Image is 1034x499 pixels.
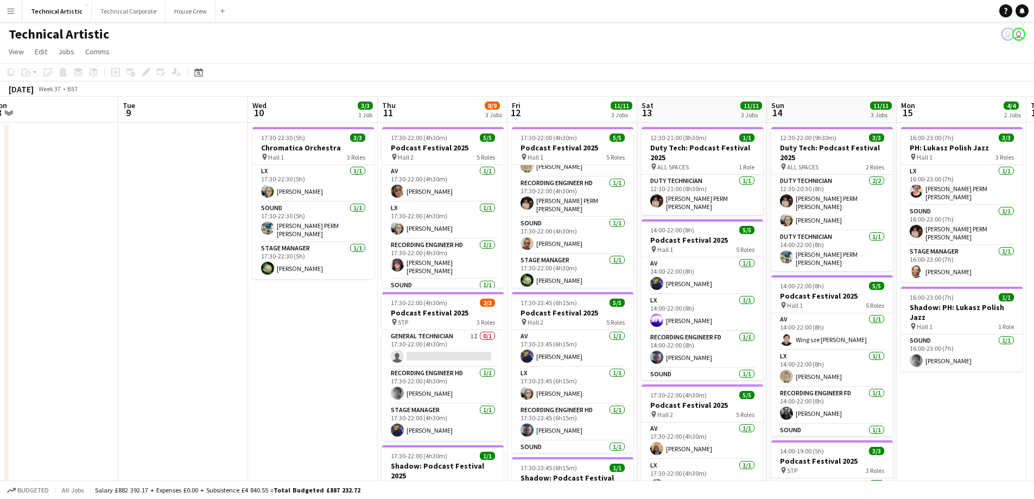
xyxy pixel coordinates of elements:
button: House Crew [166,1,216,22]
h3: Shadow: Podcast Festival 2025 [382,461,504,481]
app-user-avatar: Liveforce Admin [1012,28,1025,41]
span: STP [398,318,408,326]
span: 1 Role [998,323,1014,331]
span: Hall 1 [917,153,932,161]
span: 12:30-22:00 (9h30m) [780,134,836,142]
app-job-card: 16:00-23:00 (7h)1/1Shadow: PH: Lukasz Polish Jazz Hall 11 RoleSound1/116:00-23:00 (7h)[PERSON_NAME] [901,287,1023,371]
div: 17:30-22:00 (4h30m)2/3Podcast Festival 2025 STP3 RolesGeneral Technician1I0/117:30-22:00 (4h30m) ... [382,292,504,441]
app-card-role: LX1/114:00-22:00 (8h)[PERSON_NAME] [642,294,763,331]
span: 10 [251,106,267,119]
span: 2 Roles [866,163,884,171]
span: 5 Roles [736,245,754,254]
app-card-role: AV1/117:30-23:45 (6h15m)[PERSON_NAME] [512,330,633,367]
div: 1 Job [358,111,372,119]
app-job-card: 12:30-21:00 (8h30m)1/1Duty Tech: Podcast Festival 2025 ALL SPACES1 RoleDuty Technician1/112:30-21... [642,127,763,215]
app-card-role: Recording Engineer HD1/117:30-22:00 (4h30m)[PERSON_NAME] [382,367,504,404]
span: Sun [771,100,784,110]
span: 9 [121,106,135,119]
span: 5/5 [610,299,625,307]
app-card-role: LX1/116:00-23:00 (7h)[PERSON_NAME] PERM [PERSON_NAME] [901,165,1023,205]
span: Hall 1 [268,153,284,161]
span: 1/1 [480,452,495,460]
h3: Podcast Festival 2025 [512,308,633,318]
a: Comms [81,45,114,59]
span: Hall 2 [657,410,673,419]
app-job-card: 14:00-22:00 (8h)5/5Podcast Festival 2025 Hall 15 RolesAV1/114:00-22:00 (8h)[PERSON_NAME]LX1/114:0... [642,219,763,380]
span: 17:30-22:00 (4h30m) [521,134,577,142]
span: Hall 1 [787,301,803,309]
span: 3 Roles [866,466,884,475]
app-card-role: Recording Engineer HD1/117:30-22:00 (4h30m)[PERSON_NAME] PERM [PERSON_NAME] [512,177,633,217]
span: 11/11 [870,102,892,110]
span: 1 Role [739,163,754,171]
h1: Technical Artistic [9,26,109,42]
app-card-role: General Technician1I0/117:30-22:00 (4h30m) [382,330,504,367]
app-job-card: 17:30-22:00 (4h30m)5/5Podcast Festival 2025 Hall 25 RolesAV1/117:30-22:00 (4h30m)[PERSON_NAME]LX1... [382,127,504,288]
span: 17:30-22:00 (4h30m) [391,134,447,142]
app-card-role: AV1/114:00-22:00 (8h)Wing sze [PERSON_NAME] [771,313,893,350]
span: 17:30-22:30 (5h) [261,134,305,142]
span: Edit [35,47,47,56]
span: 16:00-23:00 (7h) [910,293,954,301]
app-card-role: Sound1/116:00-23:00 (7h)[PERSON_NAME] [901,334,1023,371]
h3: Podcast Festival 2025 [642,400,763,410]
span: Tue [123,100,135,110]
span: 17:30-23:45 (6h15m) [521,464,577,472]
span: 5 Roles [606,153,625,161]
app-card-role: Recording Engineer HD1/117:30-22:00 (4h30m)[PERSON_NAME] [PERSON_NAME] [382,239,504,279]
app-job-card: 17:30-22:00 (4h30m)5/5Podcast Festival 2025 Hall 15 Roles[PERSON_NAME]LX1/117:30-22:00 (4h30m)[PE... [512,127,633,288]
app-job-card: 17:30-23:45 (6h15m)5/5Podcast Festival 2025 Hall 25 RolesAV1/117:30-23:45 (6h15m)[PERSON_NAME]LX1... [512,292,633,453]
div: [DATE] [9,84,34,94]
span: Wed [252,100,267,110]
span: ALL SPACES [657,163,689,171]
span: 14:00-22:00 (8h) [650,226,694,234]
app-card-role: AV1/117:30-22:00 (4h30m)[PERSON_NAME] [382,165,504,202]
h3: Podcast Festival 2025 [382,308,504,318]
span: 3 Roles [347,153,365,161]
span: 12 [510,106,521,119]
h3: Shadow: PH: Lukasz Polish Jazz [901,302,1023,322]
app-card-role: Recording Engineer FD1/114:00-22:00 (8h)[PERSON_NAME] [642,331,763,368]
app-card-role: Sound1/117:30-23:45 (6h15m) [512,441,633,478]
span: 5/5 [610,134,625,142]
app-card-role: Stage Manager1/117:30-22:30 (5h)[PERSON_NAME] [252,242,374,279]
span: 5/5 [739,391,754,399]
span: 5/5 [869,282,884,290]
app-job-card: 14:00-22:00 (8h)5/5Podcast Festival 2025 Hall 15 RolesAV1/114:00-22:00 (8h)Wing sze [PERSON_NAME]... [771,275,893,436]
span: 5 Roles [477,153,495,161]
app-card-role: Sound1/1 [382,279,504,316]
span: 15 [899,106,915,119]
span: 13 [640,106,654,119]
span: Hall 1 [657,245,673,254]
span: Total Budgeted £887 232.72 [274,486,360,494]
span: 3/3 [350,134,365,142]
app-job-card: 17:30-22:30 (5h)3/3Chromatica Orchestra Hall 13 RolesLX1/117:30-22:30 (5h)[PERSON_NAME]Sound1/117... [252,127,374,279]
button: Budgeted [5,484,50,496]
app-card-role: LX1/117:30-22:30 (5h)[PERSON_NAME] [252,165,374,202]
app-card-role: Duty Technician1/114:00-22:00 (8h)[PERSON_NAME] PERM [PERSON_NAME] [771,231,893,271]
app-user-avatar: Liveforce Admin [1001,28,1014,41]
h3: Duty Tech: Podcast Festival 2025 [642,143,763,162]
app-card-role: Sound1/117:30-22:00 (4h30m)[PERSON_NAME] [512,217,633,254]
span: 1/1 [610,464,625,472]
span: ALL SPACES [787,163,819,171]
div: 3 Jobs [485,111,502,119]
app-job-card: 16:00-23:00 (7h)3/3PH: Lukasz Polish Jazz Hall 13 RolesLX1/116:00-23:00 (7h)[PERSON_NAME] PERM [P... [901,127,1023,282]
span: 3 Roles [477,318,495,326]
span: 14 [770,106,784,119]
app-card-role: Sound1/117:30-22:30 (5h)[PERSON_NAME] PERM [PERSON_NAME] [252,202,374,242]
span: 3/3 [869,134,884,142]
span: Hall 1 [917,323,932,331]
div: 2 Jobs [1004,111,1021,119]
span: 5/5 [480,134,495,142]
h3: Podcast Festival 2025 [512,143,633,153]
h3: Duty Tech: Podcast Festival 2025 [771,143,893,162]
span: 3 Roles [995,153,1014,161]
h3: Podcast Festival 2025 [771,291,893,301]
